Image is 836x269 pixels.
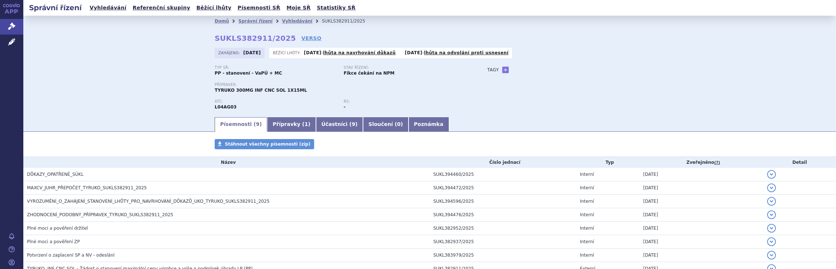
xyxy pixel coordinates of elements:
span: Interní [580,172,594,177]
span: 9 [352,121,355,127]
a: Vyhledávání [282,19,312,24]
span: Interní [580,199,594,204]
strong: Fikce čekání na NPM [344,71,394,76]
a: VERSO [301,35,321,42]
td: [DATE] [640,235,763,249]
a: Poznámka [409,117,449,132]
span: TYRUKO 300MG INF CNC SOL 1X15ML [215,88,307,93]
h2: Správní řízení [23,3,87,13]
span: DŮKAZY_OPATŘENÉ_SÚKL [27,172,83,177]
th: Typ [576,157,640,168]
span: VYROZUMĚNÍ_O_ZAHÁJENÍ_STANOVENÍ_LHŮTY_PRO_NAVRHOVÁNÍ_DŮKAZŮ_UKO_TYRUKO_SUKLS382911_2025 [27,199,270,204]
td: [DATE] [640,181,763,195]
button: detail [767,197,776,206]
a: Statistiky SŘ [315,3,358,13]
strong: SUKLS382911/2025 [215,34,296,43]
th: Číslo jednací [430,157,576,168]
span: Interní [580,185,594,190]
strong: [DATE] [243,50,261,55]
a: Referenční skupiny [130,3,192,13]
a: + [502,67,509,73]
a: Vyhledávání [87,3,129,13]
a: lhůta na odvolání proti usnesení [424,50,509,55]
a: Písemnosti SŘ [235,3,282,13]
a: lhůta na navrhování důkazů [323,50,396,55]
td: SUKL394476/2025 [430,208,576,222]
button: detail [767,183,776,192]
span: Interní [580,253,594,258]
span: Zahájeno: [218,50,241,56]
button: detail [767,237,776,246]
strong: [DATE] [405,50,422,55]
td: SUKL382952/2025 [430,222,576,235]
button: detail [767,224,776,233]
span: Stáhnout všechny písemnosti (zip) [225,142,310,147]
td: SUKL394460/2025 [430,168,576,181]
button: detail [767,251,776,260]
button: detail [767,170,776,179]
span: Interní [580,212,594,217]
span: Potvrzení o zaplacení SP a NV - odeslání [27,253,114,258]
strong: PP - stanovení - VaPÚ + MC [215,71,282,76]
span: MAXCV_JUHR_PŘEPOČET_TYRUKO_SUKLS382911_2025 [27,185,147,190]
a: Domů [215,19,229,24]
strong: NATALIZUMAB [215,104,237,110]
span: Plné moci a pověření držitel [27,226,88,231]
a: Běžící lhůty [194,3,234,13]
strong: [DATE] [304,50,321,55]
a: Přípravky (1) [267,117,316,132]
th: Detail [763,157,836,168]
a: Písemnosti (9) [215,117,267,132]
p: ATC: [215,99,336,104]
td: [DATE] [640,222,763,235]
td: [DATE] [640,195,763,208]
td: [DATE] [640,249,763,262]
span: Běžící lhůty: [273,50,302,56]
td: [DATE] [640,208,763,222]
p: RS: [344,99,465,104]
p: Stav řízení: [344,66,465,70]
span: Interní [580,226,594,231]
li: SUKLS382911/2025 [322,16,375,27]
th: Název [23,157,430,168]
span: 0 [397,121,401,127]
a: Stáhnout všechny písemnosti (zip) [215,139,314,149]
button: detail [767,210,776,219]
th: Zveřejněno [640,157,763,168]
p: Přípravek: [215,83,473,87]
td: [DATE] [640,168,763,181]
td: SUKL383979/2025 [430,249,576,262]
span: ZHODNOCENÍ_PODOBNÝ_PŘÍPRAVEK_TYRUKO_SUKLS382911_2025 [27,212,173,217]
td: SUKL394596/2025 [430,195,576,208]
strong: - [344,104,345,110]
a: Moje SŘ [284,3,313,13]
td: SUKL382937/2025 [430,235,576,249]
a: Účastníci (9) [316,117,363,132]
span: 9 [256,121,259,127]
a: Sloučení (0) [363,117,408,132]
h3: Tagy [487,66,499,74]
span: 1 [305,121,308,127]
span: Interní [580,239,594,244]
a: Správní řízení [238,19,273,24]
p: - [304,50,396,56]
p: - [405,50,509,56]
p: Typ SŘ: [215,66,336,70]
abbr: (?) [714,160,720,165]
td: SUKL394472/2025 [430,181,576,195]
span: Plné moci a pověření ZP [27,239,80,244]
